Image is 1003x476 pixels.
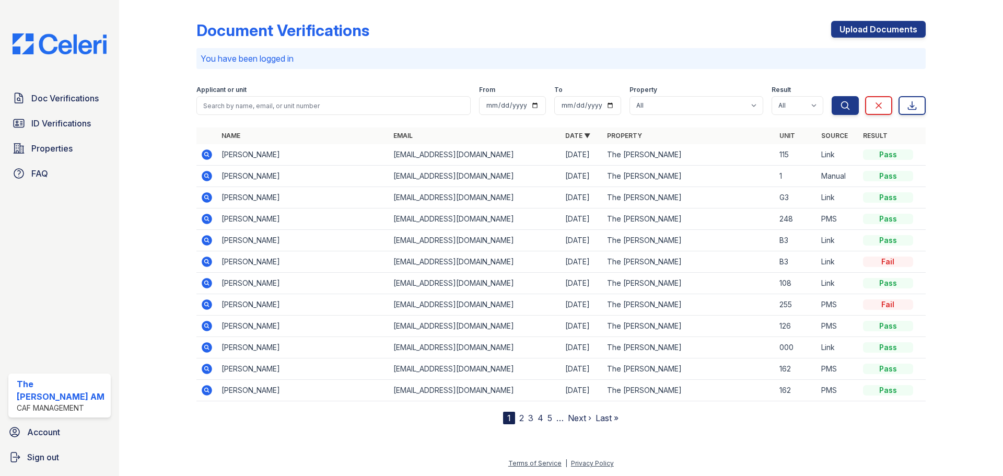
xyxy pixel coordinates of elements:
[775,316,817,337] td: 126
[561,187,603,208] td: [DATE]
[565,459,567,467] div: |
[817,316,859,337] td: PMS
[554,86,563,94] label: To
[863,235,913,246] div: Pass
[817,208,859,230] td: PMS
[607,132,642,140] a: Property
[565,132,590,140] a: Date ▼
[528,413,533,423] a: 3
[817,294,859,316] td: PMS
[629,86,657,94] label: Property
[561,380,603,401] td: [DATE]
[603,166,775,187] td: The [PERSON_NAME]
[775,208,817,230] td: 248
[561,273,603,294] td: [DATE]
[479,86,495,94] label: From
[603,208,775,230] td: The [PERSON_NAME]
[775,337,817,358] td: 000
[603,144,775,166] td: The [PERSON_NAME]
[863,214,913,224] div: Pass
[817,358,859,380] td: PMS
[561,208,603,230] td: [DATE]
[863,257,913,267] div: Fail
[217,144,389,166] td: [PERSON_NAME]
[217,187,389,208] td: [PERSON_NAME]
[775,230,817,251] td: B3
[863,149,913,160] div: Pass
[389,230,561,251] td: [EMAIL_ADDRESS][DOMAIN_NAME]
[603,187,775,208] td: The [PERSON_NAME]
[8,88,111,109] a: Doc Verifications
[217,208,389,230] td: [PERSON_NAME]
[217,380,389,401] td: [PERSON_NAME]
[817,251,859,273] td: Link
[8,113,111,134] a: ID Verifications
[817,380,859,401] td: PMS
[31,117,91,130] span: ID Verifications
[217,358,389,380] td: [PERSON_NAME]
[196,86,247,94] label: Applicant or unit
[217,166,389,187] td: [PERSON_NAME]
[775,166,817,187] td: 1
[389,316,561,337] td: [EMAIL_ADDRESS][DOMAIN_NAME]
[8,163,111,184] a: FAQ
[775,187,817,208] td: G3
[217,230,389,251] td: [PERSON_NAME]
[817,166,859,187] td: Manual
[4,447,115,468] button: Sign out
[817,230,859,251] td: Link
[817,337,859,358] td: Link
[196,21,369,40] div: Document Verifications
[389,358,561,380] td: [EMAIL_ADDRESS][DOMAIN_NAME]
[775,273,817,294] td: 108
[603,273,775,294] td: The [PERSON_NAME]
[863,171,913,181] div: Pass
[8,138,111,159] a: Properties
[603,230,775,251] td: The [PERSON_NAME]
[561,294,603,316] td: [DATE]
[217,294,389,316] td: [PERSON_NAME]
[389,208,561,230] td: [EMAIL_ADDRESS][DOMAIN_NAME]
[561,230,603,251] td: [DATE]
[863,385,913,396] div: Pass
[863,321,913,331] div: Pass
[817,273,859,294] td: Link
[538,413,543,423] a: 4
[863,342,913,353] div: Pass
[389,273,561,294] td: [EMAIL_ADDRESS][DOMAIN_NAME]
[201,52,922,65] p: You have been logged in
[519,413,524,423] a: 2
[775,380,817,401] td: 162
[503,412,515,424] div: 1
[393,132,413,140] a: Email
[31,167,48,180] span: FAQ
[603,358,775,380] td: The [PERSON_NAME]
[196,96,471,115] input: Search by name, email, or unit number
[863,278,913,288] div: Pass
[772,86,791,94] label: Result
[389,380,561,401] td: [EMAIL_ADDRESS][DOMAIN_NAME]
[508,459,562,467] a: Terms of Service
[571,459,614,467] a: Privacy Policy
[217,273,389,294] td: [PERSON_NAME]
[217,337,389,358] td: [PERSON_NAME]
[863,364,913,374] div: Pass
[561,316,603,337] td: [DATE]
[4,33,115,54] img: CE_Logo_Blue-a8612792a0a2168367f1c8372b55b34899dd931a85d93a1a3d3e32e68fde9ad4.png
[561,358,603,380] td: [DATE]
[779,132,795,140] a: Unit
[603,251,775,273] td: The [PERSON_NAME]
[27,426,60,438] span: Account
[17,378,107,403] div: The [PERSON_NAME] AM
[389,294,561,316] td: [EMAIL_ADDRESS][DOMAIN_NAME]
[217,316,389,337] td: [PERSON_NAME]
[389,144,561,166] td: [EMAIL_ADDRESS][DOMAIN_NAME]
[863,132,888,140] a: Result
[31,142,73,155] span: Properties
[17,403,107,413] div: CAF Management
[561,166,603,187] td: [DATE]
[547,413,552,423] a: 5
[561,337,603,358] td: [DATE]
[775,144,817,166] td: 115
[603,294,775,316] td: The [PERSON_NAME]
